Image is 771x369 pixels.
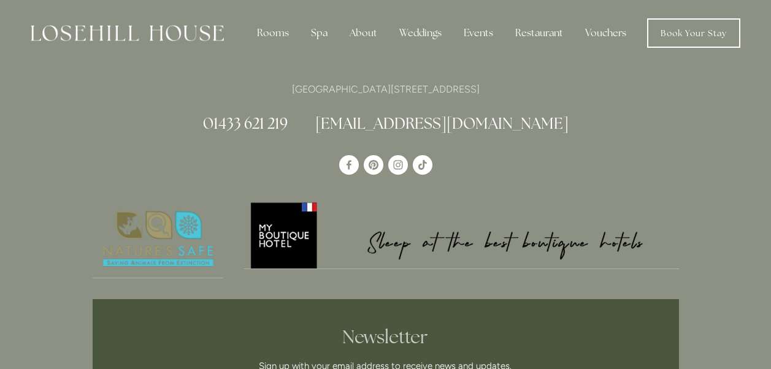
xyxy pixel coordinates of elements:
[93,200,224,278] img: Nature's Safe - Logo
[647,18,740,48] a: Book Your Stay
[340,21,387,45] div: About
[389,21,451,45] div: Weddings
[315,113,569,133] a: [EMAIL_ADDRESS][DOMAIN_NAME]
[364,155,383,175] a: Pinterest
[244,200,679,268] img: My Boutique Hotel - Logo
[505,21,573,45] div: Restaurant
[339,155,359,175] a: Losehill House Hotel & Spa
[203,113,288,133] a: 01433 621 219
[301,21,337,45] div: Spa
[575,21,636,45] a: Vouchers
[31,25,224,41] img: Losehill House
[93,81,679,97] p: [GEOGRAPHIC_DATA][STREET_ADDRESS]
[388,155,408,175] a: Instagram
[413,155,432,175] a: TikTok
[454,21,503,45] div: Events
[159,326,612,348] h2: Newsletter
[247,21,299,45] div: Rooms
